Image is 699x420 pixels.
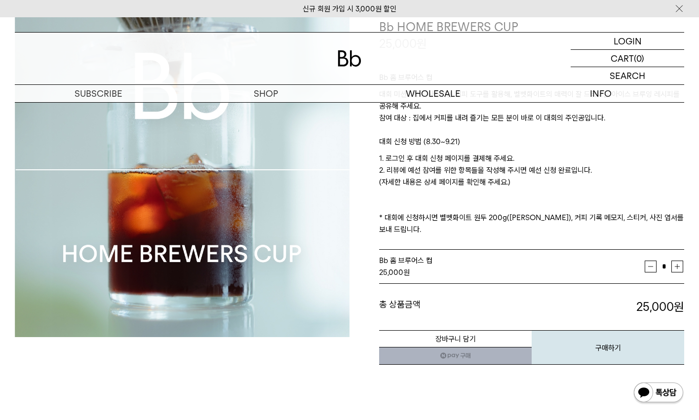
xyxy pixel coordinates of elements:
[379,347,532,365] a: 새창
[571,33,684,50] a: LOGIN
[379,88,684,136] p: 대회 미션 : 평소 사용하는 커피 도구를 활용해, 벨벳화이트의 매력이 잘 드러나는 아이스 브루잉 레시피를 공유해 주세요. 참여 대상 : 집에서 커피를 내려 즐기는 모든 분이 ...
[182,85,349,102] a: SHOP
[611,50,634,67] p: CART
[15,2,349,337] img: Bb 홈 브루어스 컵
[532,330,684,365] button: 구매하기
[614,33,642,49] p: LOGIN
[571,50,684,67] a: CART (0)
[379,299,532,315] dt: 총 상품금액
[379,256,432,265] span: Bb 홈 브루어스 컵
[671,261,683,272] button: 증가
[634,50,644,67] p: (0)
[379,330,532,347] button: 장바구니 담기
[15,85,182,102] a: SUBSCRIBE
[633,382,684,405] img: 카카오톡 채널 1:1 채팅 버튼
[379,153,684,235] p: 1. 로그인 후 대회 신청 페이지를 결제해 주세요. 2. 리뷰에 예선 참여를 위한 항목들을 작성해 주시면 예선 신청 완료입니다. (자세한 내용은 상세 페이지를 확인해 주세요....
[338,50,361,67] img: 로고
[379,136,684,153] p: 대회 신청 방법 (8.30~9.21)
[379,268,403,277] strong: 25,000
[674,300,684,314] b: 원
[517,85,684,102] p: INFO
[636,300,684,314] strong: 25,000
[349,85,517,102] p: WHOLESALE
[379,267,645,278] div: 원
[610,67,645,84] p: SEARCH
[645,261,657,272] button: 감소
[303,4,396,13] a: 신규 회원 가입 시 3,000원 할인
